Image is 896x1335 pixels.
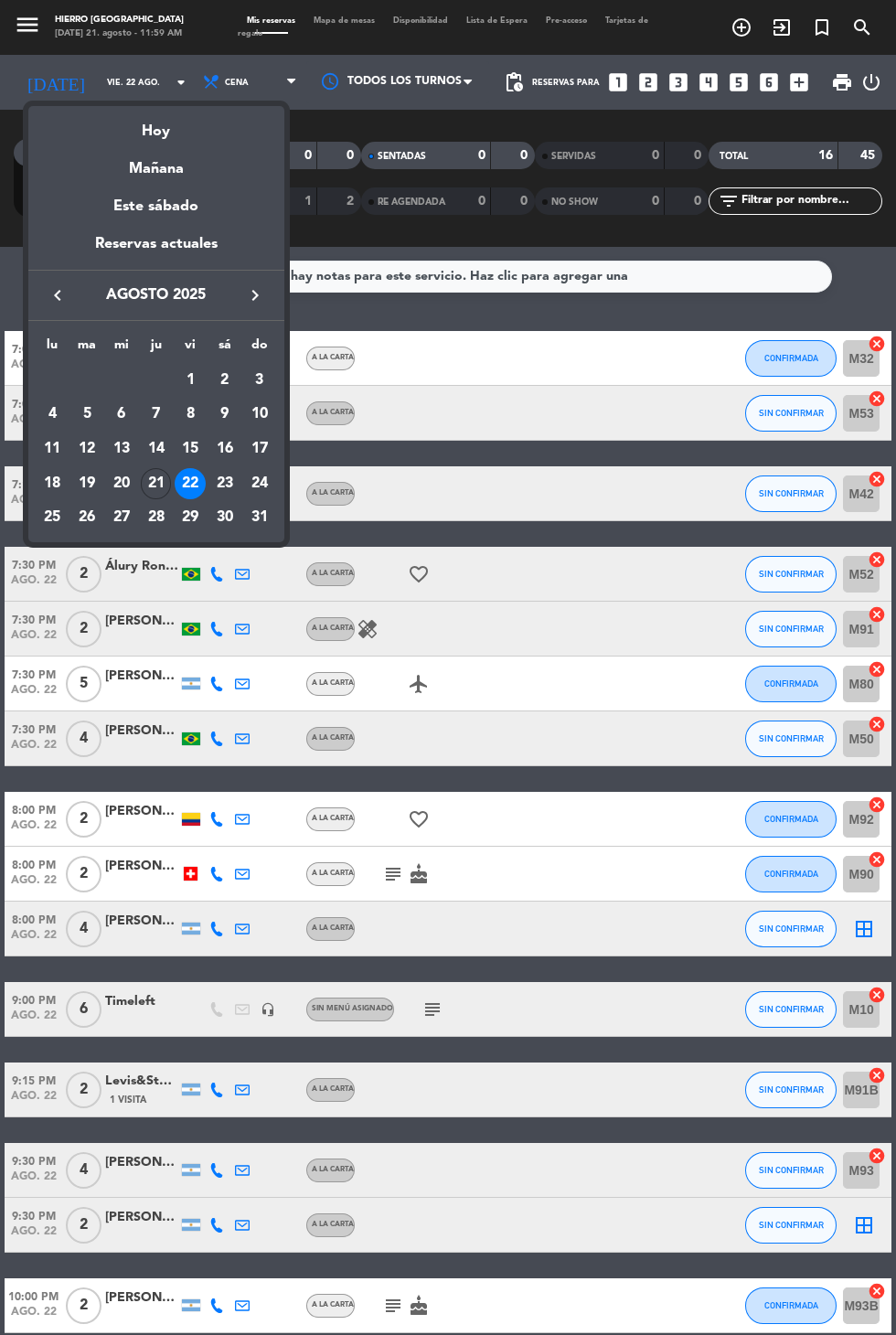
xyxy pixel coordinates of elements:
td: 10 de agosto de 2025 [242,398,277,433]
div: 27 [106,503,137,534]
button: keyboard_arrow_right [239,283,272,307]
div: 28 [141,503,172,534]
td: 24 de agosto de 2025 [242,466,277,501]
td: 9 de agosto de 2025 [208,398,242,433]
td: 4 de agosto de 2025 [36,398,70,433]
td: 7 de agosto de 2025 [139,398,174,433]
div: 1 [175,365,206,396]
span: agosto 2025 [74,283,239,307]
div: 26 [71,503,102,534]
th: domingo [242,335,277,363]
div: 12 [71,433,102,465]
td: 11 de agosto de 2025 [36,432,70,466]
td: AGO. [36,363,174,398]
div: 20 [106,468,137,499]
td: 12 de agosto de 2025 [69,432,104,466]
td: 18 de agosto de 2025 [36,466,70,501]
td: 23 de agosto de 2025 [208,466,242,501]
div: 9 [209,399,240,430]
td: 13 de agosto de 2025 [104,432,139,466]
div: 8 [175,399,206,430]
div: 16 [209,433,240,465]
div: 29 [175,503,206,534]
div: 5 [71,399,102,430]
td: 15 de agosto de 2025 [173,432,208,466]
td: 27 de agosto de 2025 [104,501,139,536]
div: 17 [244,433,275,465]
div: 22 [175,468,206,499]
div: Reservas actuales [28,232,284,270]
div: 19 [71,468,102,499]
td: 17 de agosto de 2025 [242,432,277,466]
div: Este sábado [28,181,284,232]
div: 3 [244,365,275,396]
div: 24 [244,468,275,499]
td: 21 de agosto de 2025 [139,466,174,501]
div: Hoy [28,106,284,144]
th: jueves [139,335,174,363]
td: 26 de agosto de 2025 [69,501,104,536]
td: 30 de agosto de 2025 [208,501,242,536]
div: 23 [209,468,240,499]
div: 31 [244,503,275,534]
td: 5 de agosto de 2025 [69,398,104,433]
div: 4 [37,399,68,430]
td: 16 de agosto de 2025 [208,432,242,466]
div: 10 [244,399,275,430]
td: 14 de agosto de 2025 [139,432,174,466]
th: martes [69,335,104,363]
div: 14 [141,433,172,465]
i: keyboard_arrow_left [47,284,69,306]
div: 25 [37,503,68,534]
div: 30 [209,503,240,534]
td: 2 de agosto de 2025 [208,363,242,398]
td: 1 de agosto de 2025 [173,363,208,398]
div: 7 [141,399,172,430]
td: 3 de agosto de 2025 [242,363,277,398]
i: keyboard_arrow_right [244,284,266,306]
td: 28 de agosto de 2025 [139,501,174,536]
th: sábado [208,335,242,363]
td: 22 de agosto de 2025 [173,466,208,501]
td: 31 de agosto de 2025 [242,501,277,536]
td: 25 de agosto de 2025 [36,501,70,536]
div: 2 [209,365,240,396]
div: 15 [175,433,206,465]
td: 6 de agosto de 2025 [104,398,139,433]
div: Mañana [28,144,284,181]
th: viernes [173,335,208,363]
div: 13 [106,433,137,465]
div: 21 [141,468,172,499]
div: 18 [37,468,68,499]
td: 29 de agosto de 2025 [173,501,208,536]
td: 20 de agosto de 2025 [104,466,139,501]
div: 6 [106,399,137,430]
td: 19 de agosto de 2025 [69,466,104,501]
button: keyboard_arrow_left [41,283,74,307]
th: miércoles [104,335,139,363]
td: 8 de agosto de 2025 [173,398,208,433]
div: 11 [37,433,68,465]
th: lunes [36,335,70,363]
